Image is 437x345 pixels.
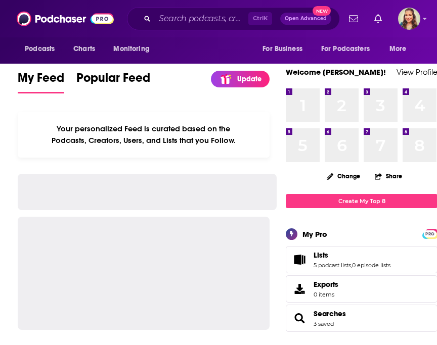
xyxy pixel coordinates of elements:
[127,7,340,30] div: Search podcasts, credits, & more...
[351,262,352,269] span: ,
[314,251,328,260] span: Lists
[25,42,55,56] span: Podcasts
[289,282,310,296] span: Exports
[321,42,370,56] span: For Podcasters
[398,8,420,30] span: Logged in as adriana.guzman
[315,39,384,59] button: open menu
[321,170,366,182] button: Change
[389,42,407,56] span: More
[314,280,338,289] span: Exports
[76,70,150,93] a: Popular Feed
[314,320,334,327] a: 3 saved
[76,70,150,91] span: Popular Feed
[237,75,261,83] p: Update
[18,39,68,59] button: open menu
[289,253,310,267] a: Lists
[398,8,420,30] img: User Profile
[424,230,436,238] span: PRO
[370,10,386,27] a: Show notifications dropdown
[314,291,338,298] span: 0 items
[155,11,248,27] input: Search podcasts, credits, & more...
[398,8,420,30] button: Show profile menu
[248,12,272,25] span: Ctrl K
[18,70,64,93] a: My Feed
[73,42,95,56] span: Charts
[314,262,351,269] a: 5 podcast lists
[424,229,436,237] a: PRO
[211,71,270,87] a: Update
[374,166,403,186] button: Share
[17,9,114,28] img: Podchaser - Follow, Share and Rate Podcasts
[302,229,327,239] div: My Pro
[289,311,310,325] a: Searches
[314,309,346,318] a: Searches
[314,251,390,260] a: Lists
[286,67,386,77] a: Welcome [PERSON_NAME]!
[280,13,331,25] button: Open AdvancedNew
[382,39,419,59] button: open menu
[113,42,149,56] span: Monitoring
[263,42,302,56] span: For Business
[345,10,362,27] a: Show notifications dropdown
[106,39,162,59] button: open menu
[313,6,331,16] span: New
[18,112,270,158] div: Your personalized Feed is curated based on the Podcasts, Creators, Users, and Lists that you Follow.
[18,70,64,91] span: My Feed
[285,16,327,21] span: Open Advanced
[352,262,390,269] a: 0 episode lists
[67,39,101,59] a: Charts
[255,39,315,59] button: open menu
